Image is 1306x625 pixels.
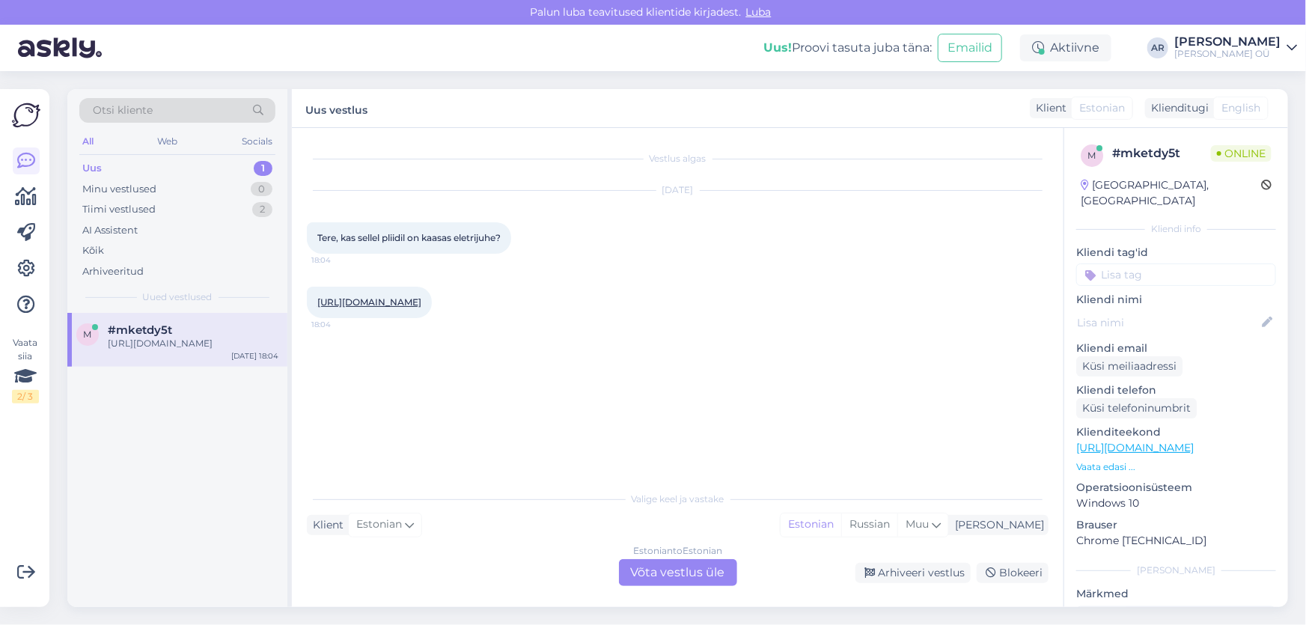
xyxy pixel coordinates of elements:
[1174,48,1281,60] div: [PERSON_NAME] OÜ
[356,516,402,533] span: Estonian
[781,513,841,536] div: Estonian
[12,390,39,403] div: 2 / 3
[763,40,792,55] b: Uus!
[108,337,278,350] div: [URL][DOMAIN_NAME]
[1076,382,1276,398] p: Kliendi telefon
[1076,564,1276,577] div: [PERSON_NAME]
[1088,150,1096,161] span: m
[1174,36,1297,60] a: [PERSON_NAME][PERSON_NAME] OÜ
[305,98,367,118] label: Uus vestlus
[1079,100,1125,116] span: Estonian
[742,5,776,19] span: Luba
[1147,37,1168,58] div: AR
[1076,245,1276,260] p: Kliendi tag'id
[1076,517,1276,533] p: Brauser
[311,319,367,330] span: 18:04
[12,336,39,403] div: Vaata siia
[1076,424,1276,440] p: Klienditeekond
[307,493,1049,506] div: Valige keel ja vastake
[633,544,722,558] div: Estonian to Estonian
[1030,100,1067,116] div: Klient
[108,323,172,337] span: #mketdy5t
[1076,341,1276,356] p: Kliendi email
[155,132,181,151] div: Web
[1174,36,1281,48] div: [PERSON_NAME]
[231,350,278,362] div: [DATE] 18:04
[82,264,144,279] div: Arhiveeritud
[1076,356,1183,376] div: Küsi meiliaadressi
[1076,441,1194,454] a: [URL][DOMAIN_NAME]
[1076,222,1276,236] div: Kliendi info
[82,243,104,258] div: Kõik
[317,232,501,243] span: Tere, kas sellel pliidil on kaasas eletrijuhe?
[1076,496,1276,511] p: Windows 10
[317,296,421,308] a: [URL][DOMAIN_NAME]
[977,563,1049,583] div: Blokeeri
[906,517,929,531] span: Muu
[1076,533,1276,549] p: Chrome [TECHNICAL_ID]
[1081,177,1261,209] div: [GEOGRAPHIC_DATA], [GEOGRAPHIC_DATA]
[1076,263,1276,286] input: Lisa tag
[254,161,272,176] div: 1
[82,182,156,197] div: Minu vestlused
[1221,100,1260,116] span: English
[143,290,213,304] span: Uued vestlused
[252,202,272,217] div: 2
[1076,292,1276,308] p: Kliendi nimi
[1211,145,1272,162] span: Online
[1020,34,1111,61] div: Aktiivne
[763,39,932,57] div: Proovi tasuta juba täna:
[84,329,92,340] span: m
[307,152,1049,165] div: Vestlus algas
[82,161,102,176] div: Uus
[841,513,897,536] div: Russian
[1076,586,1276,602] p: Märkmed
[938,34,1002,62] button: Emailid
[79,132,97,151] div: All
[1076,460,1276,474] p: Vaata edasi ...
[855,563,971,583] div: Arhiveeri vestlus
[82,223,138,238] div: AI Assistent
[1076,398,1197,418] div: Küsi telefoninumbrit
[1076,480,1276,496] p: Operatsioonisüsteem
[1145,100,1209,116] div: Klienditugi
[307,183,1049,197] div: [DATE]
[82,202,156,217] div: Tiimi vestlused
[307,517,344,533] div: Klient
[619,559,737,586] div: Võta vestlus üle
[311,254,367,266] span: 18:04
[251,182,272,197] div: 0
[239,132,275,151] div: Socials
[1077,314,1259,331] input: Lisa nimi
[93,103,153,118] span: Otsi kliente
[949,517,1044,533] div: [PERSON_NAME]
[12,101,40,129] img: Askly Logo
[1112,144,1211,162] div: # mketdy5t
